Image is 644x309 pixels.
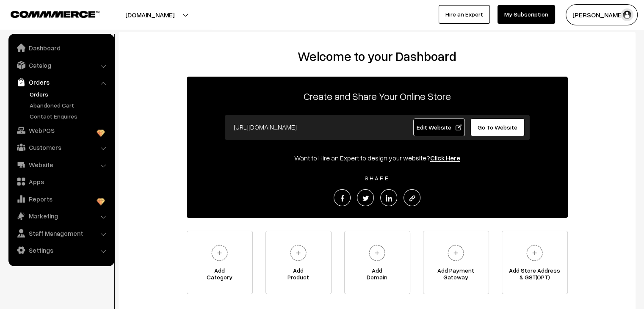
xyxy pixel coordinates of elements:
span: Add Category [187,267,252,284]
a: WebPOS [11,123,111,138]
a: AddDomain [344,231,410,294]
button: [PERSON_NAME] [566,4,638,25]
a: Add Store Address& GST(OPT) [502,231,568,294]
a: Edit Website [413,119,465,136]
a: AddProduct [265,231,332,294]
a: Staff Management [11,226,111,241]
a: Apps [11,174,111,189]
span: Add Payment Gateway [423,267,489,284]
a: Add PaymentGateway [423,231,489,294]
img: COMMMERCE [11,11,100,17]
img: plus.svg [208,241,231,265]
a: COMMMERCE [11,8,85,19]
a: Dashboard [11,40,111,55]
img: plus.svg [523,241,546,265]
p: Create and Share Your Online Store [187,88,568,104]
a: Settings [11,243,111,258]
button: [DOMAIN_NAME] [96,4,204,25]
a: Marketing [11,208,111,223]
a: My Subscription [498,5,555,24]
span: Edit Website [416,124,462,131]
a: Orders [28,90,111,99]
a: Orders [11,74,111,90]
span: Add Store Address & GST(OPT) [502,267,567,284]
a: AddCategory [187,231,253,294]
a: Catalog [11,58,111,73]
img: plus.svg [444,241,467,265]
a: Abandoned Cart [28,101,111,110]
span: Go To Website [478,124,517,131]
img: user [621,8,633,21]
a: Website [11,157,111,172]
a: Reports [11,191,111,207]
a: Customers [11,140,111,155]
img: plus.svg [365,241,389,265]
a: Contact Enquires [28,112,111,121]
a: Click Here [430,154,460,162]
div: Want to Hire an Expert to design your website? [187,153,568,163]
a: Go To Website [470,119,525,136]
span: Add Domain [345,267,410,284]
span: Add Product [266,267,331,284]
span: SHARE [360,174,394,182]
h2: Welcome to your Dashboard [127,49,627,64]
a: Hire an Expert [439,5,490,24]
img: plus.svg [287,241,310,265]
